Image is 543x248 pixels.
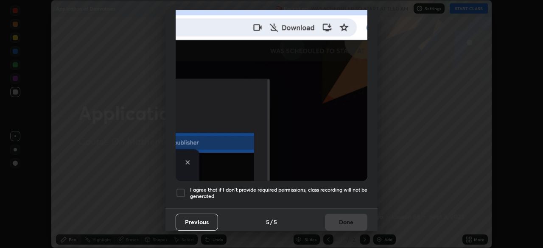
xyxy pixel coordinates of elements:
[270,217,273,226] h4: /
[190,187,367,200] h5: I agree that if I don't provide required permissions, class recording will not be generated
[176,214,218,231] button: Previous
[266,217,269,226] h4: 5
[274,217,277,226] h4: 5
